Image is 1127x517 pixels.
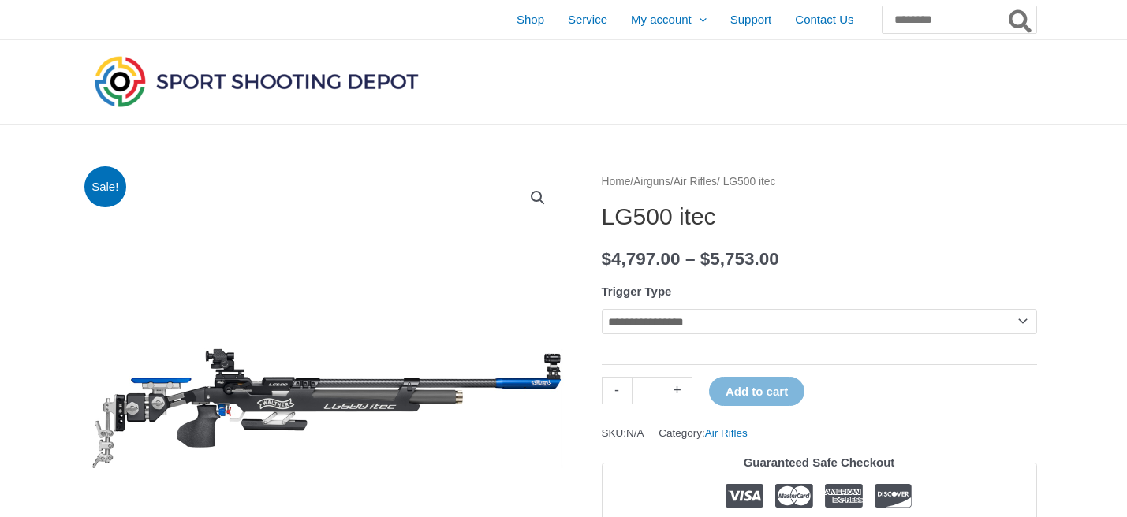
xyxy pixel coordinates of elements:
[705,427,748,439] a: Air Rifles
[685,249,696,269] span: –
[659,423,748,443] span: Category:
[602,172,1037,192] nav: Breadcrumb
[632,377,662,404] input: Product quantity
[674,176,717,188] a: Air Rifles
[91,52,422,110] img: Sport Shooting Depot
[602,377,632,404] a: -
[633,176,670,188] a: Airguns
[602,285,672,298] label: Trigger Type
[602,423,644,443] span: SKU:
[1006,6,1036,33] button: Search
[524,184,552,212] a: View full-screen image gallery
[662,377,692,404] a: +
[737,452,901,474] legend: Guaranteed Safe Checkout
[602,249,612,269] span: $
[84,166,126,208] span: Sale!
[602,249,681,269] bdi: 4,797.00
[626,427,644,439] span: N/A
[602,176,631,188] a: Home
[602,203,1037,231] h1: LG500 itec
[700,249,711,269] span: $
[709,377,804,406] button: Add to cart
[700,249,779,269] bdi: 5,753.00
